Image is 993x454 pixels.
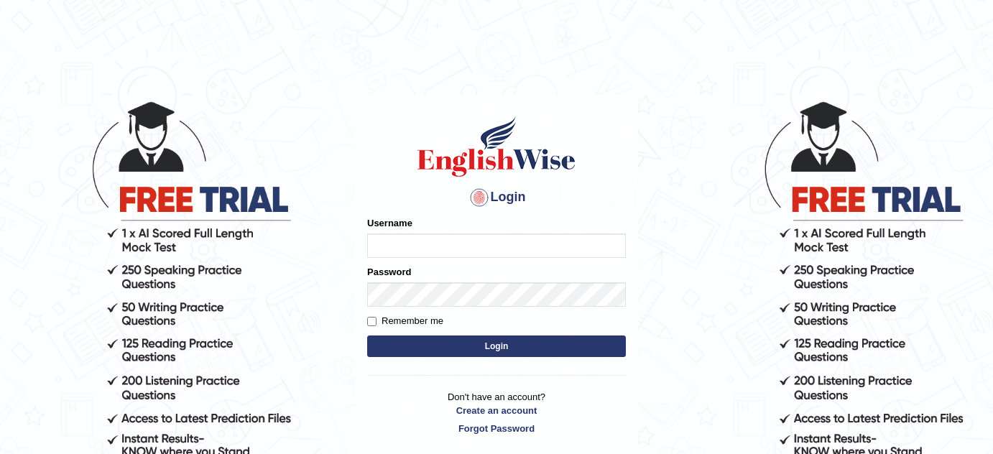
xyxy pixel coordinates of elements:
[367,314,443,328] label: Remember me
[367,422,626,435] a: Forgot Password
[367,404,626,417] a: Create an account
[367,265,411,279] label: Password
[367,216,412,230] label: Username
[367,317,377,326] input: Remember me
[367,186,626,209] h4: Login
[367,390,626,435] p: Don't have an account?
[415,114,578,179] img: Logo of English Wise sign in for intelligent practice with AI
[367,335,626,357] button: Login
